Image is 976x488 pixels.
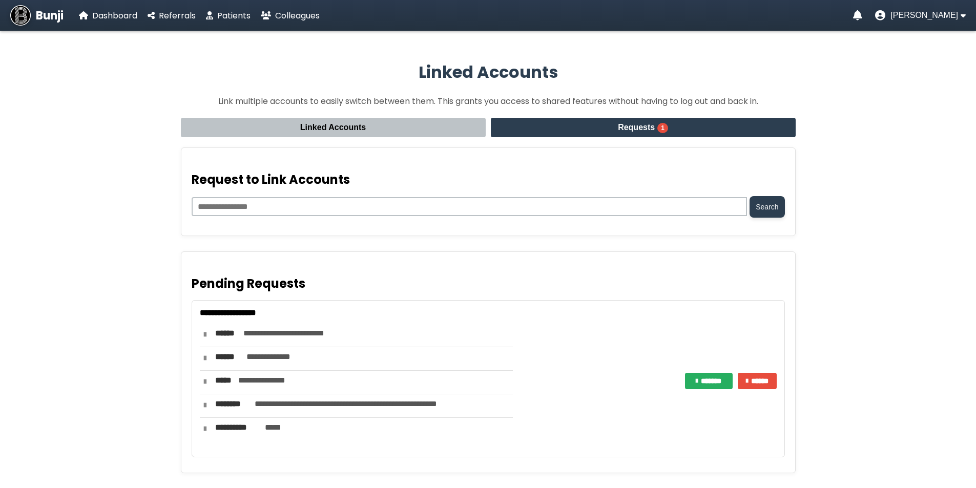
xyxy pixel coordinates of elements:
a: Patients [206,9,251,22]
span: Colleagues [275,10,320,22]
span: Bunji [36,7,64,24]
span: Dashboard [92,10,137,22]
button: Search [750,196,784,218]
span: [PERSON_NAME] [890,11,958,20]
a: Dashboard [79,9,137,22]
p: Link multiple accounts to easily switch between them. This grants you access to shared features w... [181,95,796,108]
span: 1 [657,123,668,133]
a: Colleagues [261,9,320,22]
img: Bunji Dental Referral Management [10,5,31,26]
span: Patients [217,10,251,22]
a: Bunji [10,5,64,26]
h3: Request to Link Accounts [192,171,785,188]
button: User menu [875,10,966,20]
a: Referrals [148,9,196,22]
a: Notifications [853,10,862,20]
h2: Linked Accounts [181,60,796,84]
button: Requests1 [491,118,796,137]
h3: Pending Requests [192,274,785,292]
button: Linked Accounts [181,118,486,137]
span: Referrals [159,10,196,22]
